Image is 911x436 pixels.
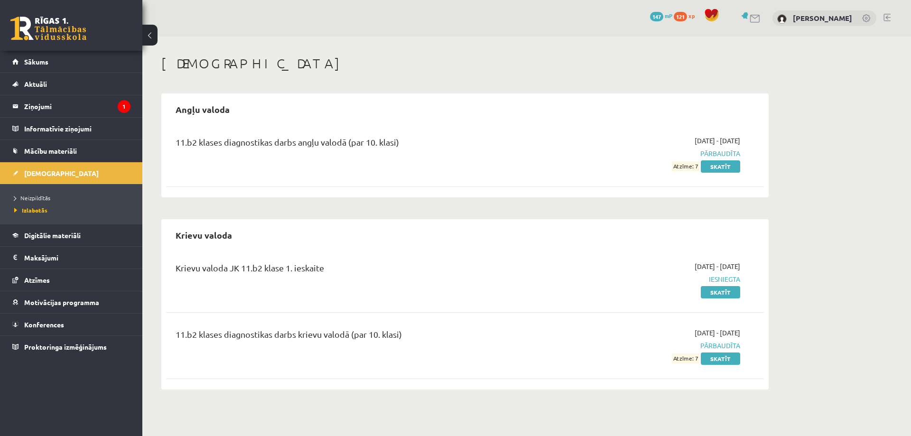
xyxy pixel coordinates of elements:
[161,56,769,72] h1: [DEMOGRAPHIC_DATA]
[12,314,130,335] a: Konferences
[118,100,130,113] i: 1
[12,51,130,73] a: Sākums
[166,224,242,246] h2: Krievu valoda
[24,298,99,306] span: Motivācijas programma
[24,169,99,177] span: [DEMOGRAPHIC_DATA]
[24,320,64,329] span: Konferences
[24,247,130,269] legend: Maksājumi
[24,276,50,284] span: Atzīmes
[176,328,547,345] div: 11.b2 klases diagnostikas darbs krievu valodā (par 10. klasi)
[14,206,47,214] span: Izlabotās
[12,118,130,139] a: Informatīvie ziņojumi
[24,95,130,117] legend: Ziņojumi
[176,261,547,279] div: Krievu valoda JK 11.b2 klase 1. ieskaite
[176,136,547,153] div: 11.b2 klases diagnostikas darbs angļu valodā (par 10. klasi)
[701,353,740,365] a: Skatīt
[12,269,130,291] a: Atzīmes
[695,136,740,146] span: [DATE] - [DATE]
[561,274,740,284] span: Iesniegta
[24,343,107,351] span: Proktoringa izmēģinājums
[561,148,740,158] span: Pārbaudīta
[24,57,48,66] span: Sākums
[166,98,239,121] h2: Angļu valoda
[14,194,133,202] a: Neizpildītās
[701,160,740,173] a: Skatīt
[793,13,852,23] a: [PERSON_NAME]
[650,12,663,21] span: 147
[672,161,699,171] span: Atzīme: 7
[12,336,130,358] a: Proktoringa izmēģinājums
[777,14,787,24] img: Kristiāna Ozola
[12,95,130,117] a: Ziņojumi1
[674,12,687,21] span: 121
[12,291,130,313] a: Motivācijas programma
[701,286,740,298] a: Skatīt
[12,162,130,184] a: [DEMOGRAPHIC_DATA]
[650,12,672,19] a: 147 mP
[12,224,130,246] a: Digitālie materiāli
[24,231,81,240] span: Digitālie materiāli
[14,194,50,202] span: Neizpildītās
[674,12,699,19] a: 121 xp
[695,328,740,338] span: [DATE] - [DATE]
[695,261,740,271] span: [DATE] - [DATE]
[24,147,77,155] span: Mācību materiāli
[672,353,699,363] span: Atzīme: 7
[688,12,695,19] span: xp
[12,140,130,162] a: Mācību materiāli
[665,12,672,19] span: mP
[14,206,133,214] a: Izlabotās
[24,118,130,139] legend: Informatīvie ziņojumi
[561,341,740,351] span: Pārbaudīta
[24,80,47,88] span: Aktuāli
[12,73,130,95] a: Aktuāli
[10,17,86,40] a: Rīgas 1. Tālmācības vidusskola
[12,247,130,269] a: Maksājumi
